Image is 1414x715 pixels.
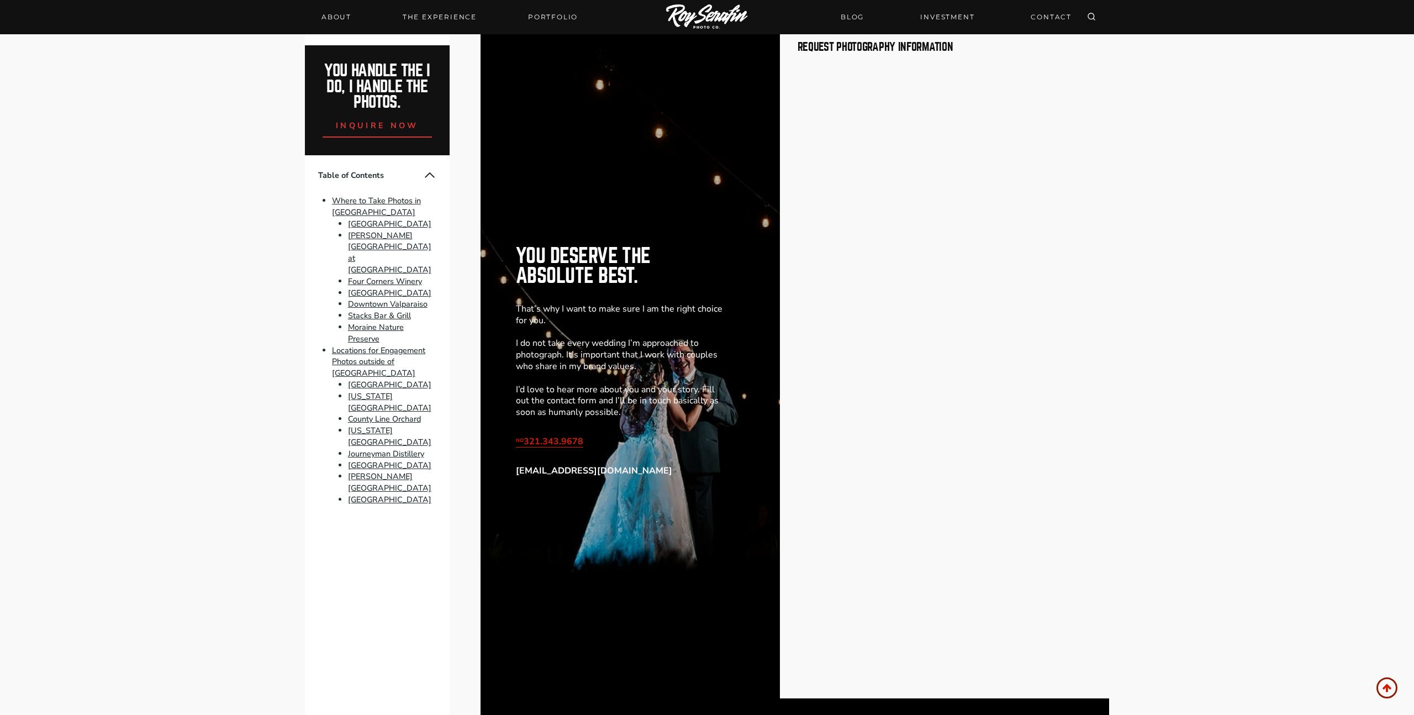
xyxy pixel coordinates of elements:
a: Scroll to top [1376,677,1397,698]
a: [GEOGRAPHIC_DATA] [348,460,431,471]
a: [PERSON_NAME][GEOGRAPHIC_DATA] at [GEOGRAPHIC_DATA] [348,230,431,275]
a: [GEOGRAPHIC_DATA] [348,379,431,390]
nav: Table of Contents [305,155,450,519]
a: [US_STATE][GEOGRAPHIC_DATA] [348,425,431,448]
a: Stacks Bar & Grill [348,310,411,321]
h2: Request Photography Information [798,41,1074,52]
img: Logo of Roy Serafin Photo Co., featuring stylized text in white on a light background, representi... [666,4,748,30]
a: Journeyman Distillery [348,448,424,459]
a: County Line Orchard [348,414,421,425]
a: [PERSON_NAME][GEOGRAPHIC_DATA] [348,471,431,494]
a: [GEOGRAPHIC_DATA] [348,287,431,298]
p: That’s why I want to make sure I am the right choice for you. I do not take every wedding I’m app... [516,303,727,418]
a: About [315,9,358,25]
button: Collapse Table of Contents [423,169,436,182]
nav: Secondary Navigation [834,7,1078,27]
button: View Search Form [1084,9,1099,25]
a: [GEOGRAPHIC_DATA] [348,494,431,505]
nav: Primary Navigation [315,9,584,25]
a: Downtown Valparaiso [348,299,428,310]
a: NO321.343.9678 [516,435,583,448]
a: Portfolio [521,9,584,25]
a: inquire now [323,111,432,138]
strong: [EMAIL_ADDRESS][DOMAIN_NAME] [516,465,672,477]
span: Table of Contents [318,170,423,181]
a: CONTACT [1024,7,1078,27]
a: Moraine Nature Preserve [348,322,404,344]
a: [GEOGRAPHIC_DATA] [348,218,431,229]
a: BLOG [834,7,870,27]
h2: You handle the i do, I handle the photos. [317,63,438,111]
a: Locations for Engagement Photos outside of [GEOGRAPHIC_DATA] [332,345,425,379]
h2: You deserve the absolute best. [516,246,727,286]
a: THE EXPERIENCE [396,9,483,25]
a: Where to Take Photos in [GEOGRAPHIC_DATA] [332,195,421,218]
a: INVESTMENT [914,7,981,27]
sub: NO [516,437,524,444]
span: inquire now [336,120,419,131]
a: [US_STATE][GEOGRAPHIC_DATA] [348,391,431,413]
a: Four Corners Winery [348,276,422,287]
